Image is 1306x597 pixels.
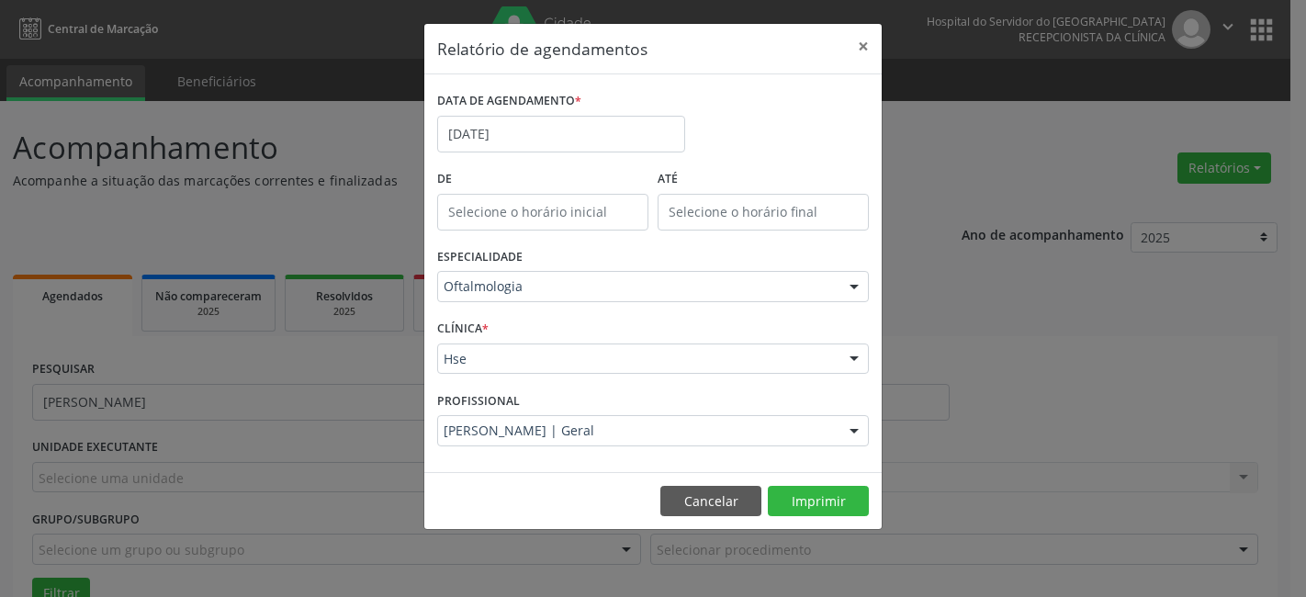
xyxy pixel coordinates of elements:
[660,486,761,517] button: Cancelar
[437,116,685,152] input: Selecione uma data ou intervalo
[658,165,869,194] label: ATÉ
[437,37,647,61] h5: Relatório de agendamentos
[437,194,648,231] input: Selecione o horário inicial
[437,165,648,194] label: De
[444,422,831,440] span: [PERSON_NAME] | Geral
[444,350,831,368] span: Hse
[437,387,520,415] label: PROFISSIONAL
[437,243,523,272] label: ESPECIALIDADE
[658,194,869,231] input: Selecione o horário final
[437,315,489,344] label: CLÍNICA
[444,277,831,296] span: Oftalmologia
[768,486,869,517] button: Imprimir
[845,24,882,69] button: Close
[437,87,581,116] label: DATA DE AGENDAMENTO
